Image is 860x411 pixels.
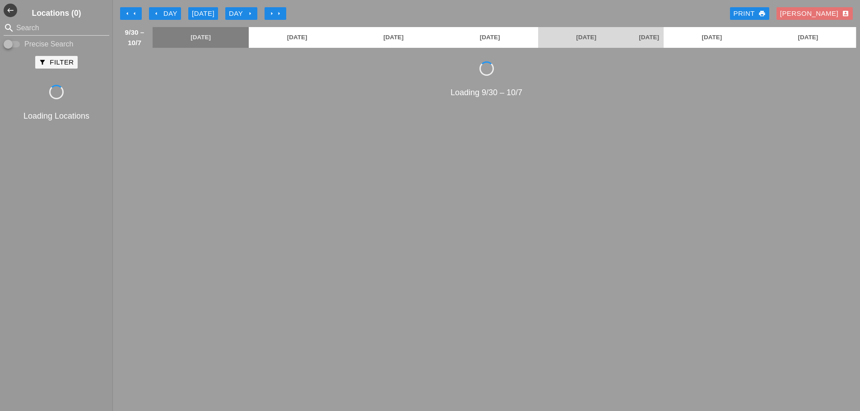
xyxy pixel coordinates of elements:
i: filter_alt [39,59,46,66]
button: [DATE] [188,7,218,20]
a: [DATE] [760,27,856,48]
div: Filter [39,57,74,68]
i: arrow_left [131,10,138,17]
i: arrow_right [275,10,283,17]
i: search [4,23,14,33]
i: arrow_right [246,10,254,17]
i: account_box [842,10,849,17]
a: [DATE] [249,27,345,48]
a: [DATE] [153,27,249,48]
button: Day [225,7,257,20]
a: [DATE] [442,27,538,48]
span: 9/30 – 10/7 [121,27,148,48]
div: Enable Precise search to match search terms exactly. [4,39,109,50]
button: Filter [35,56,77,69]
div: Day [153,9,177,19]
a: [DATE] [345,27,442,48]
a: [DATE] [538,27,634,48]
label: Precise Search [24,40,74,49]
i: west [4,4,17,17]
button: [PERSON_NAME] [776,7,853,20]
div: Day [229,9,254,19]
i: arrow_left [153,10,160,17]
div: Print [734,9,766,19]
input: Search [16,21,97,35]
i: arrow_right [268,10,275,17]
a: [DATE] [634,27,664,48]
a: Print [730,7,769,20]
button: Day [149,7,181,20]
div: Loading Locations [2,110,111,122]
i: arrow_left [124,10,131,17]
div: [DATE] [192,9,214,19]
i: print [758,10,766,17]
button: Move Ahead 1 Week [265,7,286,20]
div: [PERSON_NAME] [780,9,849,19]
a: [DATE] [664,27,760,48]
button: Shrink Sidebar [4,4,17,17]
button: Move Back 1 Week [120,7,142,20]
div: Loading 9/30 – 10/7 [116,87,856,99]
